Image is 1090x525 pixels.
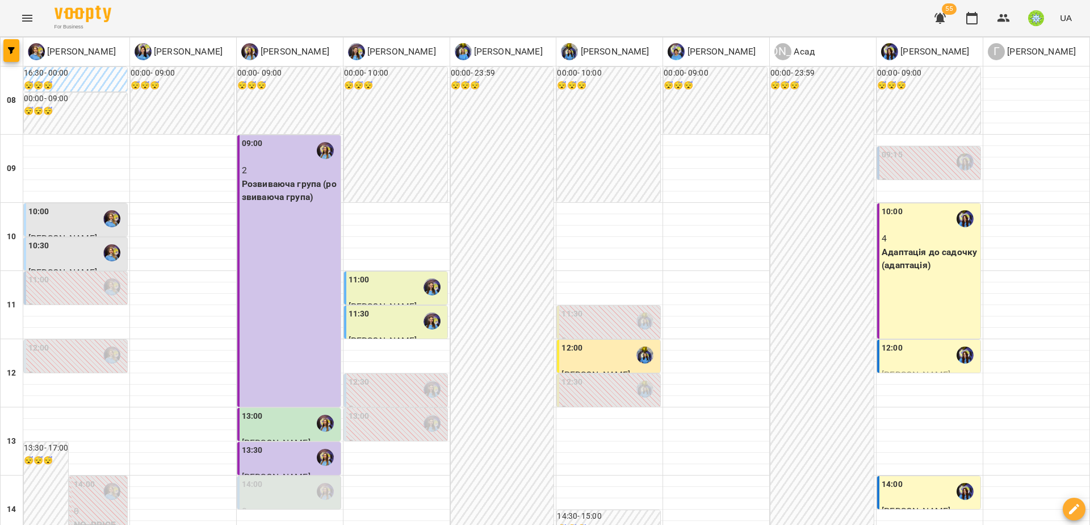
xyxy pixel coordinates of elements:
label: 10:00 [882,206,903,218]
img: Позднякова Анастасія [103,210,120,227]
label: 13:00 [242,410,263,423]
img: Позднякова Анастасія [103,244,120,261]
img: Вахнован Діана [957,347,974,364]
p: [PERSON_NAME] [258,45,329,59]
p: [PERSON_NAME] [472,45,543,59]
label: 12:00 [882,342,903,355]
h6: 😴😴😴 [24,105,127,118]
a: Б [PERSON_NAME] [135,43,223,60]
label: 11:30 [561,308,582,320]
img: С [561,43,578,60]
img: П [28,43,45,60]
label: 12:30 [561,376,582,389]
p: [PERSON_NAME] [1005,45,1076,59]
button: Menu [14,5,41,32]
span: [PERSON_NAME] [242,472,311,482]
h6: 😴😴😴 [237,80,341,92]
img: Свириденко Аня [636,312,653,330]
img: Казимирів Тетяна [317,142,334,159]
div: Базілєва Катерина [135,43,223,60]
h6: 😴😴😴 [770,80,874,92]
p: 0 [349,402,445,416]
h6: 09 [7,163,16,175]
label: 10:00 [28,206,49,218]
label: 12:00 [561,342,582,355]
label: 11:00 [349,274,370,286]
a: В [PERSON_NAME] [881,43,969,60]
p: 4 [882,232,978,245]
img: Р [455,43,472,60]
p: 0 [28,368,125,382]
div: Чирва Юлія [668,43,756,60]
div: Казимирів Тетяна [317,483,334,500]
img: Позднякова Анастасія [103,347,120,364]
a: Г [PERSON_NAME] [988,43,1076,60]
img: 8ec40acc98eb0e9459e318a00da59de5.jpg [1028,10,1044,26]
p: [PERSON_NAME] [152,45,223,59]
label: 11:00 [28,274,49,286]
label: 13:30 [242,444,263,457]
h6: 😴😴😴 [664,80,767,92]
h6: 😴😴😴 [131,80,234,92]
a: П [PERSON_NAME] [28,43,116,60]
label: 10:30 [28,240,49,252]
span: [PERSON_NAME] [28,233,97,244]
h6: 😴😴😴 [451,80,554,92]
img: Ігнатенко Оксана [424,278,441,295]
img: Свириденко Аня [636,381,653,398]
p: Адаптація до садочку (адаптація) [882,245,978,272]
h6: 00:00 - 10:00 [557,67,660,80]
h6: 14:30 - 15:00 [557,510,660,523]
label: 09:00 [242,137,263,150]
h6: 08 [7,94,16,107]
h6: 10 [7,231,16,243]
h6: 😴😴😴 [24,80,127,92]
label: 09:15 [882,149,903,161]
span: UA [1060,12,1072,24]
span: For Business [54,23,111,31]
img: Вахнован Діана [957,153,974,170]
a: С [PERSON_NAME] [561,43,649,60]
img: К [241,43,258,60]
span: [PERSON_NAME] [561,369,630,380]
h6: 13 [7,435,16,448]
h6: 00:00 - 10:00 [344,67,447,80]
h6: 13:30 - 17:00 [24,442,68,455]
h6: 00:00 - 09:00 [237,67,341,80]
img: І [348,43,365,60]
h6: 14 [7,503,16,516]
div: Позднякова Анастасія [103,483,120,500]
p: 0 [882,175,978,189]
h6: 😴😴😴 [24,455,68,467]
button: UA [1055,7,1076,28]
div: [PERSON_NAME] [774,43,791,60]
img: Казимирів Тетяна [317,449,334,466]
img: Вахнован Діана [957,483,974,500]
label: 14:00 [882,478,903,491]
span: [PERSON_NAME] [882,506,950,516]
label: 11:30 [349,308,370,320]
a: Ч [PERSON_NAME] [668,43,756,60]
p: Розвиваюча група (розвиваюча група) [242,177,338,204]
img: Ч [668,43,685,60]
p: 2 [242,164,338,177]
p: 0 [561,402,658,416]
img: Позднякова Анастасія [103,278,120,295]
a: К [PERSON_NAME] [241,43,329,60]
h6: 16:30 - 00:00 [24,67,127,80]
a: [PERSON_NAME] Асад [774,43,815,60]
label: 12:00 [28,342,49,355]
div: Вахнован Діана [957,210,974,227]
div: Казимирів Тетяна [317,415,334,432]
div: Позднякова Анастасія [28,43,116,60]
h6: 00:00 - 23:59 [451,67,554,80]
